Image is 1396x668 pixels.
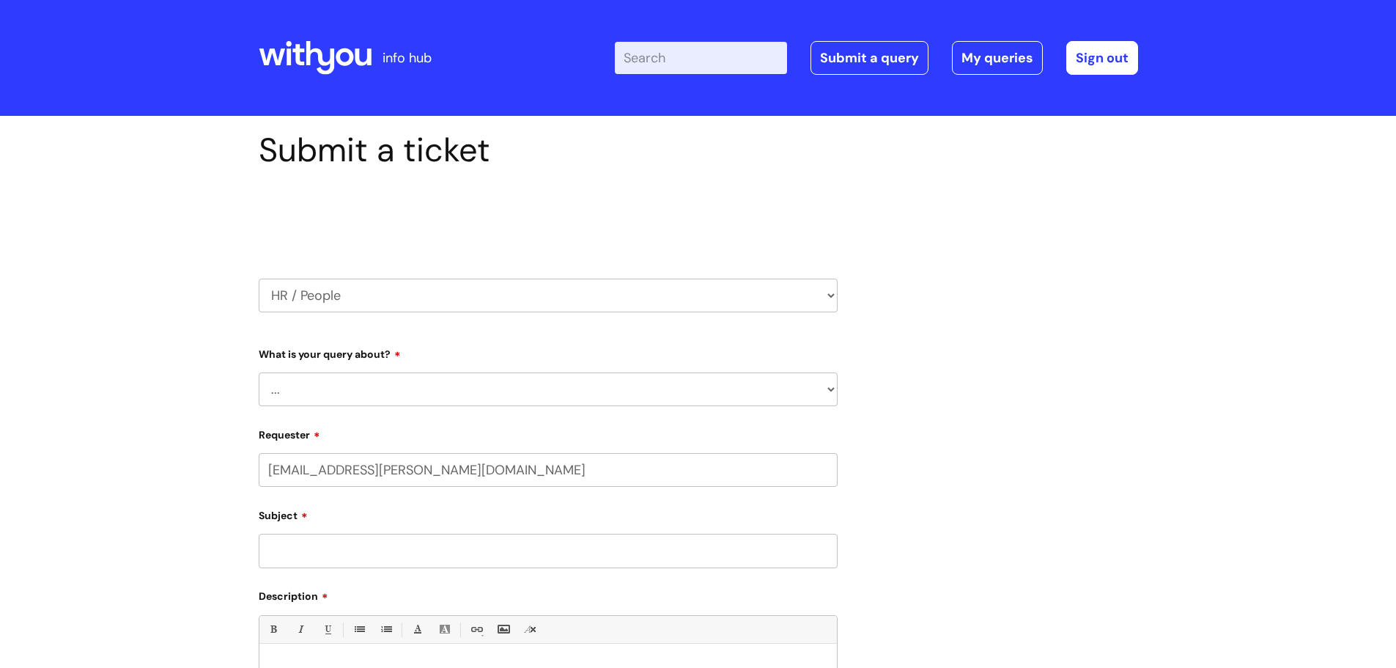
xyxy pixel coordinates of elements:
h1: Submit a ticket [259,131,838,170]
input: Email [259,453,838,487]
h2: Select issue type [259,204,838,231]
a: Underline(Ctrl-U) [318,620,336,639]
a: Bold (Ctrl-B) [264,620,282,639]
label: Subject [259,504,838,522]
a: Back Color [435,620,454,639]
a: Link [467,620,485,639]
a: • Unordered List (Ctrl-Shift-7) [350,620,368,639]
a: 1. Ordered List (Ctrl-Shift-8) [377,620,395,639]
input: Search [615,42,787,74]
a: Remove formatting (Ctrl-\) [521,620,539,639]
a: Italic (Ctrl-I) [291,620,309,639]
label: Requester [259,424,838,441]
a: Font Color [408,620,426,639]
p: info hub [383,46,432,70]
div: | - [615,41,1138,75]
a: My queries [952,41,1043,75]
a: Submit a query [810,41,928,75]
label: Description [259,585,838,603]
label: What is your query about? [259,343,838,361]
a: Insert Image... [494,620,512,639]
a: Sign out [1066,41,1138,75]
